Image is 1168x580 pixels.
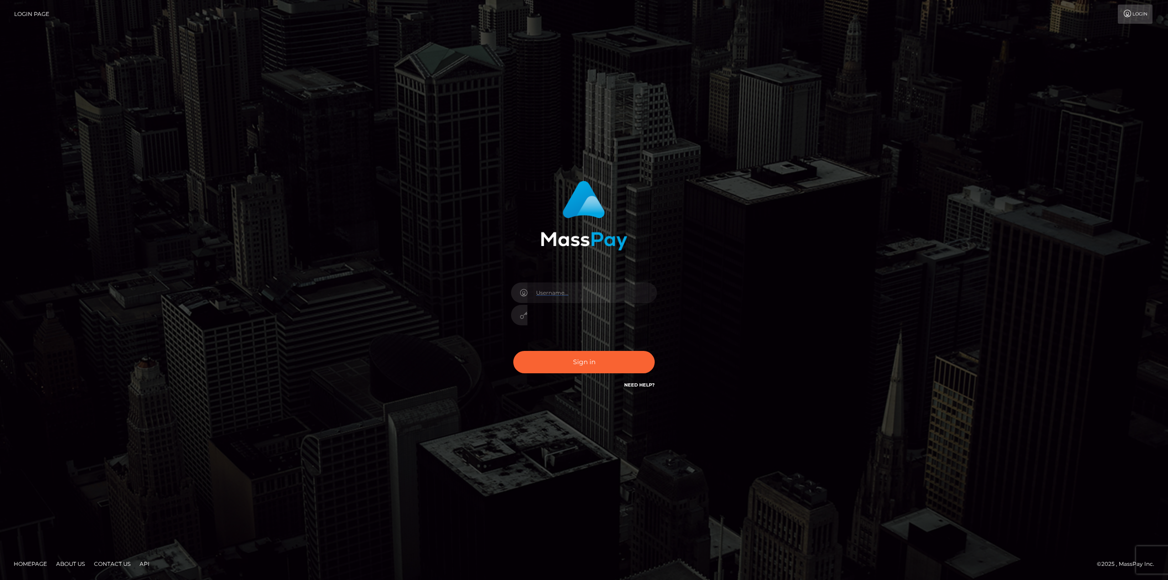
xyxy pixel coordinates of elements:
a: API [136,557,153,571]
a: About Us [52,557,89,571]
a: Need Help? [624,382,655,388]
img: MassPay Login [541,181,627,251]
a: Homepage [10,557,51,571]
input: Username... [527,282,657,303]
div: © 2025 , MassPay Inc. [1097,559,1161,569]
a: Contact Us [90,557,134,571]
a: Login [1118,5,1152,24]
a: Login Page [14,5,49,24]
button: Sign in [513,351,655,373]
